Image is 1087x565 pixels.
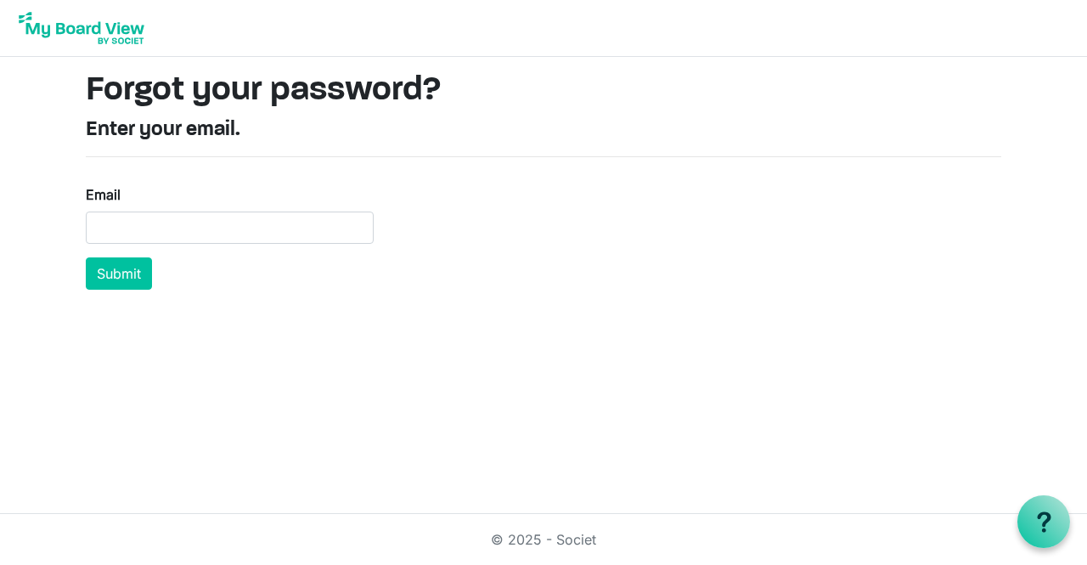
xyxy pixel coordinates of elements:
[86,71,1001,111] h1: Forgot your password?
[86,257,152,290] button: Submit
[86,118,1001,143] h4: Enter your email.
[86,184,121,205] label: Email
[491,531,596,548] a: © 2025 - Societ
[14,7,149,49] img: My Board View Logo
